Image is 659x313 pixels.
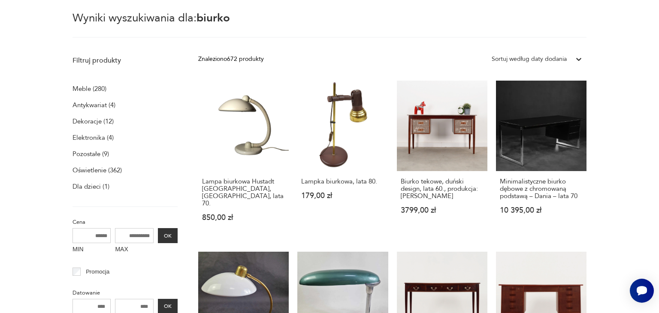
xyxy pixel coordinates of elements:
[500,178,583,200] h3: Minimalistyczne biurko dębowe z chromowaną podstawą – Dania – lata 70
[401,178,484,200] h3: Biurko tekowe, duński design, lata 60., produkcja: [PERSON_NAME]
[196,10,230,26] span: biurko
[73,83,106,95] a: Meble (280)
[198,81,289,238] a: Lampa biurkowa Hustadt Leuchten, Niemcy, lata 70.Lampa biurkowa Hustadt [GEOGRAPHIC_DATA], [GEOGR...
[158,228,178,243] button: OK
[73,56,178,65] p: Filtruj produkty
[297,81,388,238] a: Lampka biurkowa, lata 80.Lampka biurkowa, lata 80.179,00 zł
[301,178,384,185] h3: Lampka biurkowa, lata 80.
[198,54,264,64] div: Znaleziono 672 produkty
[73,181,109,193] a: Dla dzieci (1)
[397,81,487,238] a: Biurko tekowe, duński design, lata 60., produkcja: DaniaBiurko tekowe, duński design, lata 60., p...
[73,148,109,160] a: Pozostałe (9)
[115,243,154,257] label: MAX
[73,288,178,298] p: Datowanie
[492,54,567,64] div: Sortuj według daty dodania
[202,178,285,207] h3: Lampa biurkowa Hustadt [GEOGRAPHIC_DATA], [GEOGRAPHIC_DATA], lata 70.
[86,267,109,277] p: Promocja
[73,99,115,111] a: Antykwariat (4)
[630,279,654,303] iframe: Smartsupp widget button
[496,81,586,238] a: Minimalistyczne biurko dębowe z chromowaną podstawą – Dania – lata 70Minimalistyczne biurko dębow...
[73,217,178,227] p: Cena
[202,214,285,221] p: 850,00 zł
[73,243,111,257] label: MIN
[73,115,114,127] a: Dekoracje (12)
[500,207,583,214] p: 10 395,00 zł
[73,164,122,176] a: Oświetlenie (362)
[73,132,114,144] a: Elektronika (4)
[73,13,586,38] p: Wyniki wyszukiwania dla:
[301,192,384,199] p: 179,00 zł
[401,207,484,214] p: 3799,00 zł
